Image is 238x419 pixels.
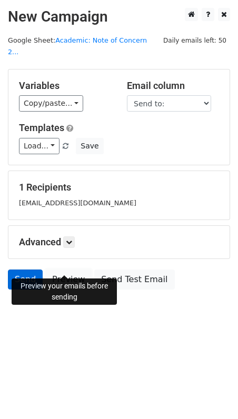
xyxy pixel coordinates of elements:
h2: New Campaign [8,8,230,26]
button: Save [76,138,103,154]
a: Copy/paste... [19,95,83,112]
a: Academic: Note of Concern 2... [8,36,147,56]
h5: 1 Recipients [19,182,219,193]
span: Daily emails left: 50 [160,35,230,46]
a: Daily emails left: 50 [160,36,230,44]
small: Google Sheet: [8,36,147,56]
h5: Advanced [19,236,219,248]
h5: Variables [19,80,111,92]
div: Preview your emails before sending [12,278,117,305]
a: Send [8,270,43,290]
a: Load... [19,138,60,154]
a: Templates [19,122,64,133]
iframe: Chat Widget [185,368,238,419]
a: Send Test Email [94,270,174,290]
h5: Email column [127,80,219,92]
a: Preview [45,270,92,290]
small: [EMAIL_ADDRESS][DOMAIN_NAME] [19,199,136,207]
